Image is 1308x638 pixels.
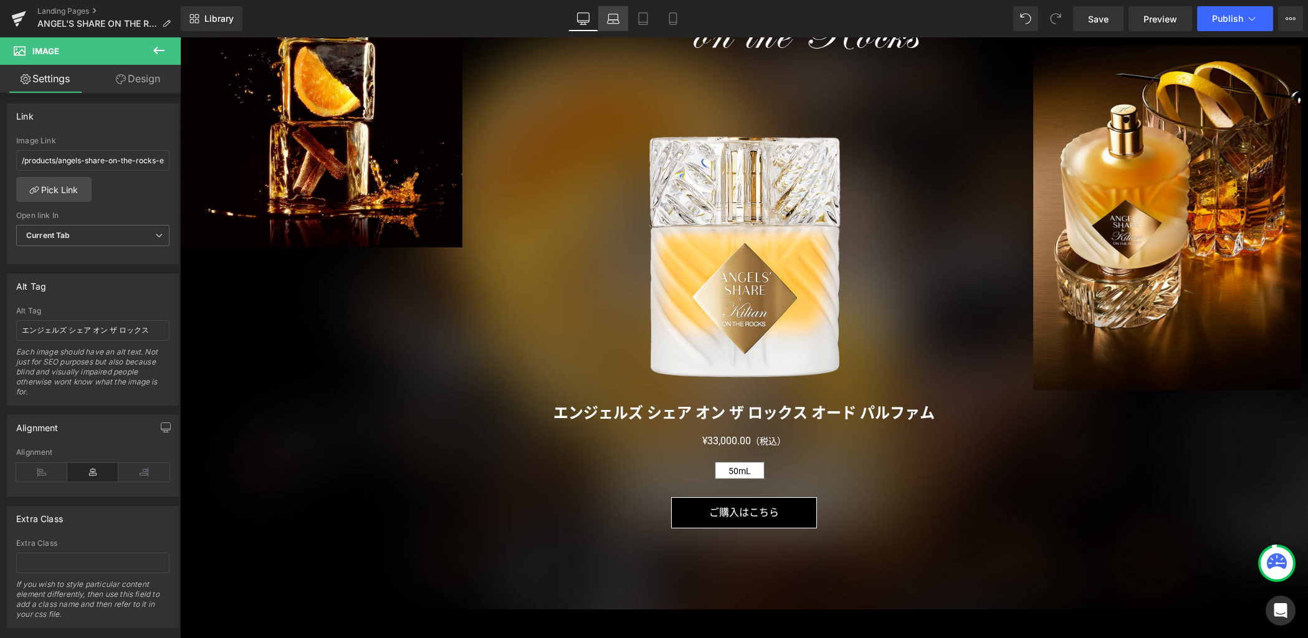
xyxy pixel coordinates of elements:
div: Image Link [16,136,169,145]
a: Pick Link [16,177,92,202]
span: ANGEL'S SHARE ON THE ROCKS｜[PERSON_NAME]（キリアン パリ） [37,19,157,29]
span: Preview [1143,12,1177,26]
div: Extra Class [16,539,169,548]
span: Image [32,46,59,56]
button: Publish [1197,6,1273,31]
b: Current Tab [26,231,70,240]
button: Undo [1013,6,1038,31]
a: Mobile [658,6,688,31]
span: （税込） [571,399,606,409]
div: Each image should have an alt text. Not just for SEO purposes but also because blind and visually... [16,347,169,405]
div: Extra Class [16,507,63,524]
div: Link [16,104,34,121]
img: エンジェルズ シェア オン ザ ロックス [467,96,661,342]
div: If you wish to style particular content element differently, then use this field to add a class n... [16,579,169,627]
div: Open Intercom Messenger [1266,596,1296,626]
a: Landing Pages [37,6,181,16]
span: 50mL [548,426,571,440]
span: Library [204,13,234,24]
div: Open link In [16,211,169,220]
a: Preview [1129,6,1192,31]
a: Desktop [568,6,598,31]
span: ¥33,000.00 [522,395,571,412]
a: Tablet [628,6,658,31]
div: Alt Tag [16,307,169,315]
input: Your alt tags go here [16,320,169,341]
a: Design [93,65,183,93]
a: New Library [181,6,242,31]
a: ご購入はこちら [491,460,637,491]
button: More [1278,6,1303,31]
a: エンジェルズ シェア オン ザ ロックス オード パルファム [373,367,755,385]
span: Save [1088,12,1109,26]
input: https://your-shop.myshopify.com [16,150,169,171]
div: Alignment [16,416,59,433]
div: Alignment [16,448,169,457]
div: Alt Tag [16,274,46,292]
span: Publish [1212,14,1243,24]
span: ご購入はこちら [529,469,599,481]
button: Redo [1043,6,1068,31]
a: Laptop [598,6,628,31]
